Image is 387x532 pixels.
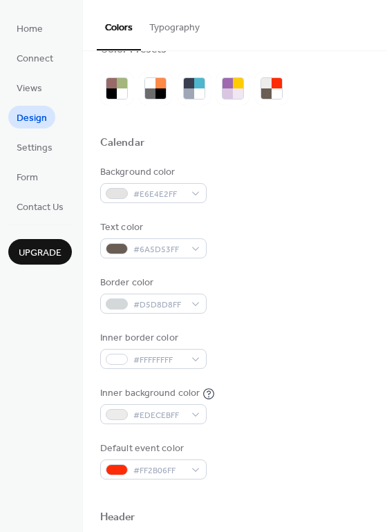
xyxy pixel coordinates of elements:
div: Border color [100,276,204,290]
a: Views [8,76,50,99]
div: Header [100,511,135,525]
span: #6A5D53FF [133,243,185,257]
a: Form [8,165,46,188]
a: Contact Us [8,195,72,218]
span: Design [17,111,47,126]
a: Design [8,106,55,129]
div: Inner border color [100,331,204,345]
span: #FFFFFFFF [133,353,185,368]
div: Color Presets [100,43,167,57]
span: #E6E4E2FF [133,187,185,202]
div: Background color [100,165,204,180]
span: #EDECEBFF [133,408,185,423]
div: Default event color [100,441,204,456]
span: Settings [17,141,53,155]
span: Views [17,82,42,96]
div: Text color [100,220,204,235]
span: #D5D8D8FF [133,298,185,312]
span: Connect [17,52,53,66]
a: Connect [8,46,62,69]
div: Inner background color [100,386,200,401]
a: Settings [8,135,61,158]
span: Upgrade [19,246,62,260]
span: Contact Us [17,200,64,215]
div: Calendar [100,136,144,151]
span: Form [17,171,38,185]
span: Home [17,22,43,37]
a: Home [8,17,51,39]
span: #FF2B06FF [133,464,185,478]
button: Upgrade [8,239,72,265]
